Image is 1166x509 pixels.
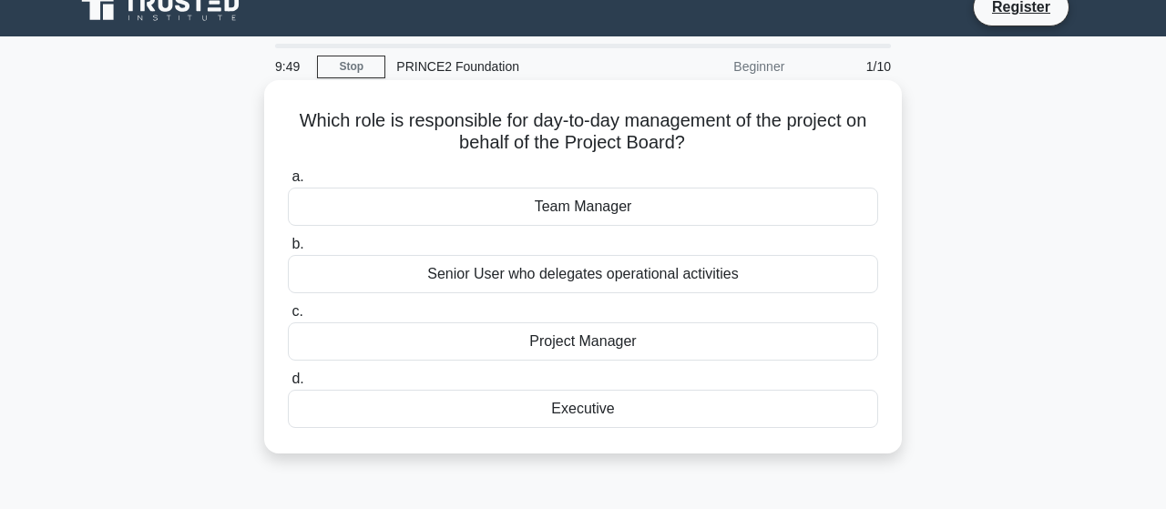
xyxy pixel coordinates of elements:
div: Team Manager [288,188,878,226]
a: Stop [317,56,385,78]
div: Executive [288,390,878,428]
span: c. [291,303,302,319]
span: d. [291,371,303,386]
div: 9:49 [264,48,317,85]
div: Senior User who delegates operational activities [288,255,878,293]
div: 1/10 [795,48,902,85]
div: Beginner [636,48,795,85]
span: b. [291,236,303,251]
h5: Which role is responsible for day-to-day management of the project on behalf of the Project Board? [286,109,880,155]
div: Project Manager [288,322,878,361]
span: a. [291,168,303,184]
div: PRINCE2 Foundation [385,48,636,85]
